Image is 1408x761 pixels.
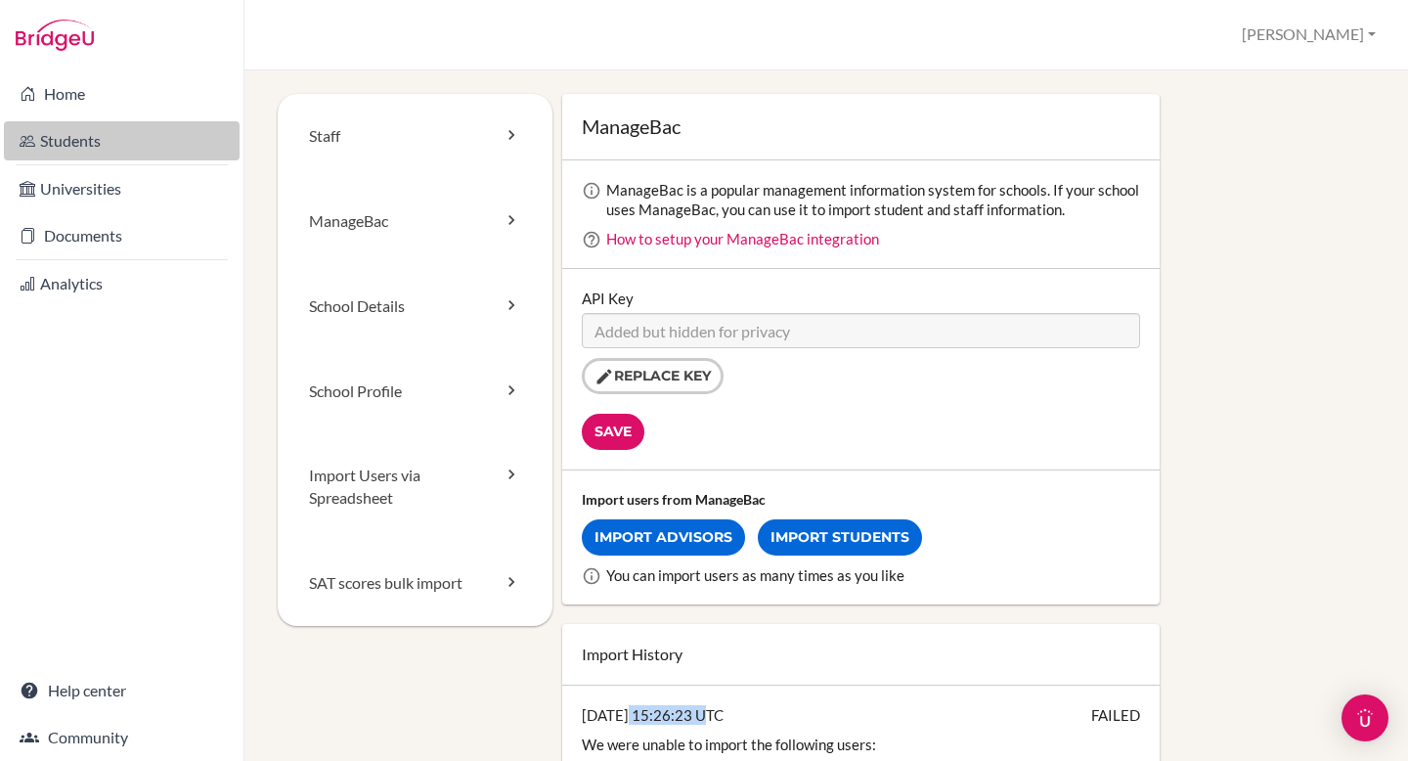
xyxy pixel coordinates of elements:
[582,358,724,394] button: Replace key
[582,414,644,450] input: Save
[278,349,552,434] a: School Profile
[1091,705,1140,725] span: FAILED
[1233,17,1385,53] button: [PERSON_NAME]
[4,718,240,757] a: Community
[278,433,552,541] a: Import Users via Spreadsheet
[278,179,552,264] a: ManageBac
[1342,694,1388,741] div: Open Intercom Messenger
[278,94,552,179] a: Staff
[4,74,240,113] a: Home
[582,313,1140,348] input: Added but hidden for privacy
[582,735,1140,754] p: We were unable to import the following users:
[582,490,1140,510] div: Import users from ManageBac
[4,671,240,710] a: Help center
[582,289,634,308] label: API Key
[4,216,240,255] a: Documents
[582,644,1140,665] h2: Import History
[278,264,552,349] a: School Details
[606,230,879,247] a: How to setup your ManageBac integration
[606,565,1140,585] div: You can import users as many times as you like
[582,113,1140,140] h1: ManageBac
[16,20,94,51] img: Bridge-U
[4,121,240,160] a: Students
[606,180,1140,219] div: ManageBac is a popular management information system for schools. If your school uses ManageBac, ...
[758,519,922,556] a: Import Students
[4,264,240,303] a: Analytics
[582,519,745,556] a: Import Advisors
[278,541,552,626] a: SAT scores bulk import
[4,169,240,208] a: Universities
